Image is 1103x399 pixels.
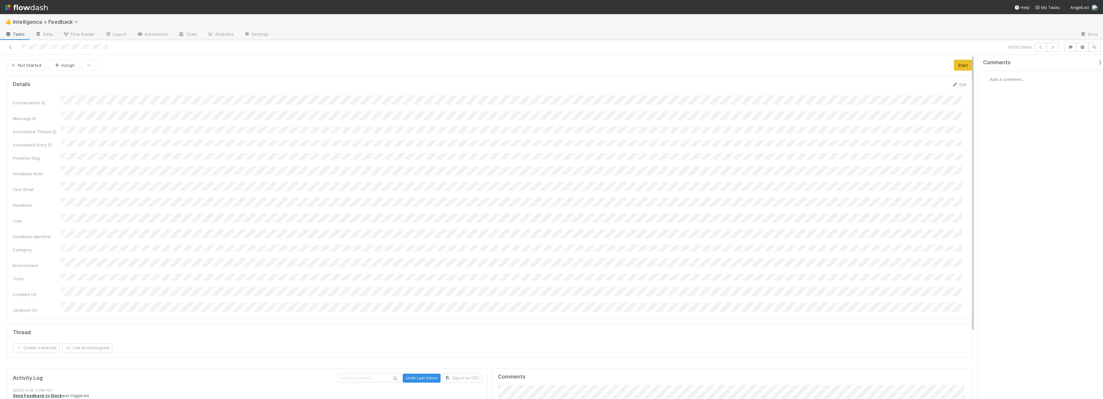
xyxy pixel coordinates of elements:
[13,388,487,393] div: [DATE] 4:38:17 PM PDT
[498,374,967,380] h5: Comments
[173,30,202,40] a: Team
[48,60,79,71] button: Assign
[13,19,82,25] span: Intelligence > Feedback
[13,186,61,193] div: User Email
[954,60,972,71] button: Start
[5,2,48,13] img: logo-inverted-e16ddd16eac7371096b0.svg
[13,262,61,269] div: Environment
[13,128,61,135] div: Associated Thread ID
[13,375,336,381] h5: Activity Log
[202,30,239,40] a: Analytics
[13,393,62,398] a: Send Feedback to Slack
[5,19,12,24] span: 👍
[13,81,30,88] h5: Details
[13,155,61,161] div: Instance Slug
[13,393,487,399] div: was triggered
[13,218,61,224] div: User
[13,307,61,313] div: Updated On
[13,275,61,282] div: Tools
[13,343,60,352] button: Create a newtask
[337,374,401,382] input: Search activities...
[1035,4,1060,11] a: My Tasks
[13,202,61,208] div: Feedback
[30,30,58,40] a: Data
[13,291,61,298] div: Created On
[1075,30,1103,40] a: Docs
[7,60,46,71] button: Not Started
[100,30,132,40] a: Layout
[13,100,61,106] div: Conversation ID
[1008,44,1032,50] span: 9 of 22 tasks
[239,30,274,40] a: Settings
[13,115,61,122] div: Message ID
[13,170,61,177] div: Feedback Note
[990,77,1024,82] span: Add a comment...
[442,374,482,383] button: Export as CSV
[132,30,173,40] a: Automation
[13,247,61,253] div: Category
[13,329,31,336] h5: Thread
[1014,4,1030,11] div: Help
[952,82,967,87] a: Edit
[1091,4,1098,11] img: avatar_aa7ab74a-187c-45c7-a773-642a19062ec3.png
[1035,5,1060,10] span: My Tasks
[58,30,100,40] a: Flow Builder
[13,233,61,240] div: Feedback Identifier
[63,31,95,37] span: Flow Builder
[13,142,61,148] div: Associated Entry ID
[62,343,113,352] button: Link an existingtask
[983,76,990,82] img: avatar_aa7ab74a-187c-45c7-a773-642a19062ec3.png
[1070,5,1089,10] span: AngelList
[403,374,441,383] button: Undo Last Action
[10,63,41,68] span: Not Started
[983,59,1011,66] span: Comments
[5,31,25,37] span: Tasks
